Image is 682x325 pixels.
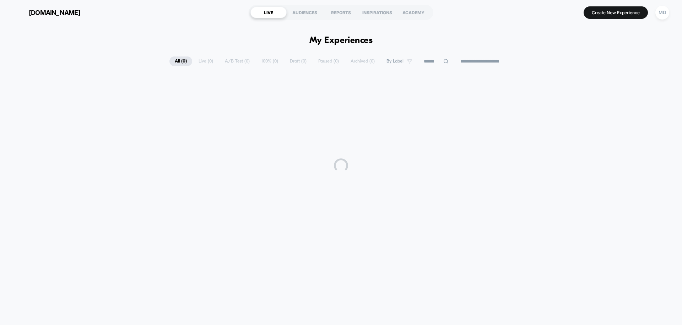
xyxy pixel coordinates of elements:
button: [DOMAIN_NAME] [11,7,82,18]
span: [DOMAIN_NAME] [29,9,80,16]
div: LIVE [250,7,287,18]
div: INSPIRATIONS [359,7,395,18]
div: AUDIENCES [287,7,323,18]
div: MD [655,6,669,20]
h1: My Experiences [309,36,373,46]
div: REPORTS [323,7,359,18]
button: MD [653,5,671,20]
span: By Label [386,59,404,64]
button: Create New Experience [584,6,648,19]
div: ACADEMY [395,7,432,18]
span: All ( 0 ) [169,56,192,66]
